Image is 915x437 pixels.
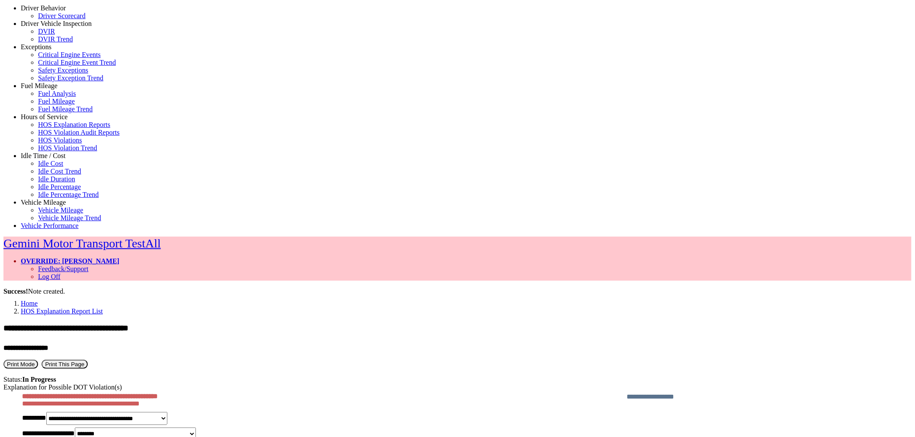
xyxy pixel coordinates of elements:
a: Idle Cost [38,160,63,167]
a: Driver Vehicle Inspection [21,20,92,27]
a: Critical Engine Event Trend [38,59,116,66]
div: Explanation for Possible DOT Violation(s) [3,383,912,391]
a: OVERRIDE: [PERSON_NAME] [21,257,119,265]
a: Idle Percentage Trend [38,191,99,198]
a: Gemini Motor Transport TestAll [3,237,161,250]
a: Log Off [38,273,61,280]
div: Note created. [3,288,912,295]
a: HOS Explanation Report List [21,307,103,315]
a: HOS Violation Trend [38,144,97,152]
a: Critical Engine Events [38,51,101,58]
a: Driver Behavior [21,4,66,12]
a: HOS Violations [38,136,82,144]
strong: In Progress [22,376,56,383]
a: Vehicle Mileage [38,206,83,214]
a: Fuel Analysis [38,90,76,97]
a: Vehicle Mileage [21,199,66,206]
a: Idle Duration [38,175,75,183]
a: Feedback/Support [38,265,88,272]
a: DVIR [38,28,55,35]
a: Vehicle Mileage Trend [38,214,101,222]
a: Home [21,300,38,307]
a: Fuel Mileage [38,98,75,105]
a: Hours of Service [21,113,67,120]
a: HOS Violation Audit Reports [38,129,120,136]
a: Fuel Mileage [21,82,58,89]
a: Idle Percentage [38,183,81,190]
a: Idle Cost Trend [38,168,81,175]
a: Safety Exceptions [38,66,88,74]
a: Fuel Mileage Trend [38,105,93,113]
a: Idle Time / Cost [21,152,66,159]
a: Exceptions [21,43,51,51]
b: Success! [3,288,28,295]
button: Print This Page [42,360,88,369]
div: Status: [3,376,912,383]
a: Driver Scorecard [38,12,86,19]
a: Vehicle Performance [21,222,79,229]
a: HOS Explanation Reports [38,121,110,128]
a: DVIR Trend [38,35,73,43]
a: Safety Exception Trend [38,74,103,82]
button: Print Mode [3,360,38,369]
